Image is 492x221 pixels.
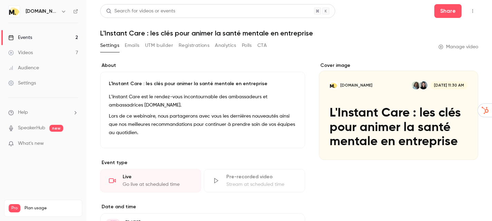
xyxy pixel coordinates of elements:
span: Help [18,109,28,116]
div: Search for videos or events [106,8,175,15]
button: Analytics [215,40,236,51]
button: Polls [242,40,252,51]
span: Plan usage [25,205,78,211]
div: Videos [8,49,33,56]
div: Audience [8,64,39,71]
span: What's new [18,140,44,147]
button: Settings [100,40,119,51]
img: moka.care [9,6,20,17]
div: Stream at scheduled time [226,181,296,188]
p: L’Instant Care est le rendez-vous incontournable des ambassadeurs et ambassadrices [DOMAIN_NAME]. [109,93,296,109]
button: Share [434,4,462,18]
div: Live [123,173,192,180]
button: UTM builder [145,40,173,51]
div: Pre-recorded videoStream at scheduled time [204,169,305,192]
button: CTA [257,40,267,51]
section: Cover image [319,62,478,160]
a: Manage video [438,43,478,50]
a: SpeakerHub [18,124,45,132]
div: Events [8,34,32,41]
h1: L'Instant Care : les clés pour animer la santé mentale en entreprise [100,29,478,37]
button: Registrations [179,40,209,51]
h6: [DOMAIN_NAME] [26,8,58,15]
button: Emails [125,40,139,51]
span: new [49,125,63,132]
div: Pre-recorded video [226,173,296,180]
label: Cover image [319,62,478,69]
label: Date and time [100,203,305,210]
div: Go live at scheduled time [123,181,192,188]
p: L'Instant Care : les clés pour animer la santé mentale en entreprise [109,80,296,87]
p: Event type [100,159,305,166]
div: Settings [8,80,36,87]
div: LiveGo live at scheduled time [100,169,201,192]
li: help-dropdown-opener [8,109,78,116]
iframe: Noticeable Trigger [70,141,78,147]
span: Pro [9,204,20,212]
p: Lors de ce webinaire, nous partagerons avec vous les dernières nouveautés ainsi que nos meilleure... [109,112,296,137]
label: About [100,62,305,69]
